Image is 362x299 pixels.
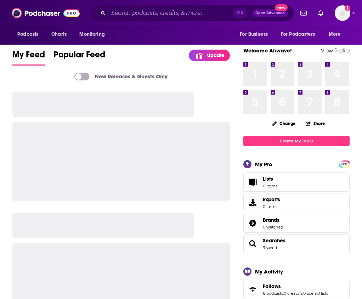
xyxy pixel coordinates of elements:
span: Lists [263,176,277,182]
a: Update [189,50,230,61]
button: open menu [12,28,47,41]
span: Charts [51,29,67,39]
a: 0 users [303,291,317,296]
span: Exports [263,196,280,203]
a: Follows [263,283,328,289]
button: open menu [74,28,114,41]
img: User Profile [335,5,350,21]
span: More [329,29,341,39]
a: Welcome Airwave! [243,47,292,54]
a: Brands [263,217,283,223]
div: My Activity [255,268,283,275]
button: Share [305,117,325,130]
button: open menu [324,28,350,41]
span: Follows [243,280,350,299]
div: My Pro [255,161,272,168]
span: PRO [340,162,349,167]
span: 0 items [263,204,280,209]
a: View Profile [321,47,350,54]
span: Searches [243,234,350,253]
span: ⌘ K [233,9,247,18]
a: Lists [243,173,350,192]
span: , [283,291,284,296]
span: Open Advanced [255,11,285,15]
a: Exports [243,193,350,212]
span: New [275,4,288,11]
a: 3 saved [263,245,277,250]
span: Lists [246,177,260,187]
span: My Feed [12,49,45,64]
span: Podcasts [17,29,38,39]
span: Brands [263,217,279,223]
a: Searches [263,237,285,244]
span: Popular Feed [53,49,105,64]
span: Exports [246,198,260,208]
a: 0 creators [284,291,302,296]
a: New Releases & Guests Only [74,73,168,80]
a: Popular Feed [53,49,105,66]
a: My Feed [12,49,45,66]
a: 0 lists [317,291,328,296]
span: Follows [263,283,281,289]
a: Create My Top 8 [243,136,350,146]
a: Show notifications dropdown [315,7,326,19]
button: Open AdvancedNew [252,9,288,17]
svg: Add a profile image [345,5,350,11]
span: Brands [243,214,350,233]
button: open menu [235,28,277,41]
img: Podchaser - Follow, Share and Rate Podcasts [12,6,80,20]
a: 6 podcasts [263,291,283,296]
span: Monitoring [79,29,104,39]
button: open menu [276,28,325,41]
a: Show notifications dropdown [298,7,310,19]
span: For Podcasters [281,29,315,39]
span: For Business [240,29,268,39]
span: Lists [263,176,273,182]
a: Follows [246,284,260,294]
a: Brands [246,218,260,228]
p: Update [207,52,224,58]
button: Show profile menu [335,5,350,21]
button: Change [268,119,300,128]
a: 0 watched [263,225,283,230]
div: Search podcasts, credits, & more... [89,5,294,21]
span: Logged in as AirwaveMedia [335,5,350,21]
span: 0 items [263,184,277,188]
input: Search podcasts, credits, & more... [108,7,233,19]
a: Charts [47,28,71,41]
a: PRO [340,161,349,166]
a: Searches [246,239,260,249]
